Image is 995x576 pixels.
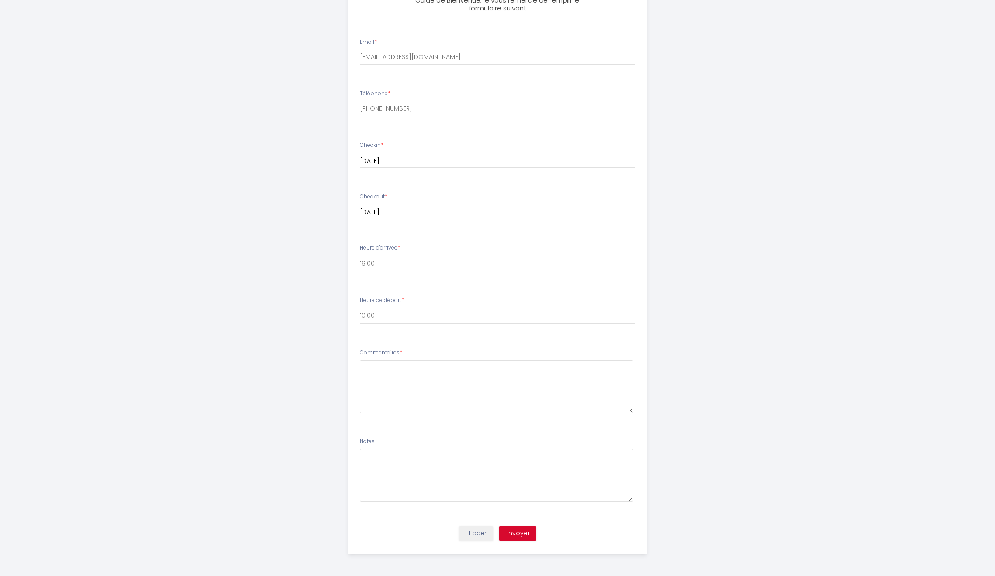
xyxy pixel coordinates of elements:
[360,296,404,305] label: Heure de départ
[360,437,375,446] label: Notes
[360,193,387,201] label: Checkout
[360,90,390,98] label: Téléphone
[360,244,400,252] label: Heure d'arrivée
[360,349,402,357] label: Commentaires
[459,526,493,541] button: Effacer
[360,38,377,46] label: Email
[360,141,383,149] label: Checkin
[499,526,536,541] button: Envoyer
